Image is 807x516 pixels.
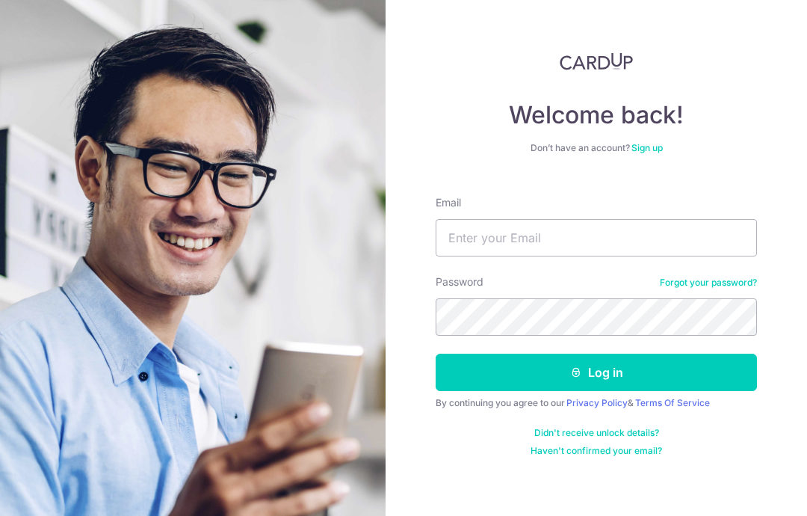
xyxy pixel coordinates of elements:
label: Password [436,274,483,289]
label: Email [436,195,461,210]
a: Privacy Policy [566,397,628,408]
a: Haven't confirmed your email? [531,445,662,457]
button: Log in [436,354,757,391]
a: Sign up [631,142,663,153]
a: Forgot your password? [660,277,757,289]
input: Enter your Email [436,219,757,257]
a: Terms Of Service [635,397,710,408]
a: Didn't receive unlock details? [534,427,659,439]
div: Don’t have an account? [436,142,757,154]
img: CardUp Logo [560,52,633,70]
div: By continuing you agree to our & [436,397,757,409]
h4: Welcome back! [436,100,757,130]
